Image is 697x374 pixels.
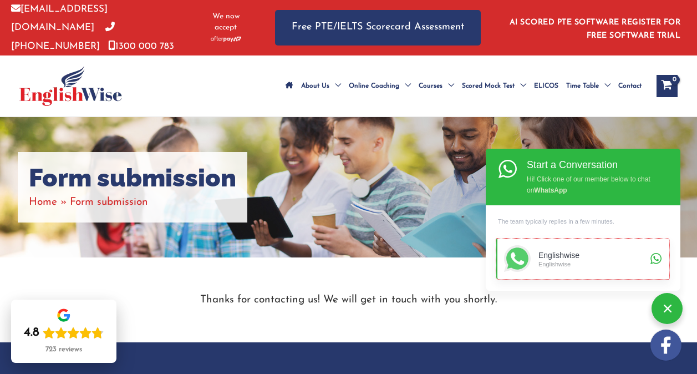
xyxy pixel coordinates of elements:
[24,325,39,341] div: 4.8
[510,18,681,40] a: AI SCORED PTE SOFTWARE REGISTER FOR FREE SOFTWARE TRIAL
[297,67,345,105] a: About UsMenu Toggle
[45,345,82,354] div: 723 reviews
[301,67,329,105] span: About Us
[108,42,174,51] a: 1300 000 783
[24,325,104,341] div: Rating: 4.8 out of 5
[349,67,399,105] span: Online Coaching
[496,239,669,279] a: EnglishwiseEnglishwise
[538,260,647,267] div: Englishwise
[538,251,647,260] div: Englishwise
[527,171,657,196] div: Hi! Click one of our member below to chat on
[211,36,241,42] img: Afterpay-Logo
[599,67,610,105] span: Menu Toggle
[442,67,454,105] span: Menu Toggle
[29,163,236,193] h1: Form submission
[496,213,669,231] div: The team typically replies in a few minutes.
[16,291,681,309] p: Thanks for contacting us! We will get in touch with you shortly.
[29,193,236,211] nav: Breadcrumbs
[70,197,148,208] span: Form submission
[503,9,686,46] aside: Header Widget 1
[19,66,122,106] img: cropped-ew-logo
[458,67,530,105] a: Scored Mock TestMenu Toggle
[415,67,458,105] a: CoursesMenu Toggle
[566,67,599,105] span: Time Table
[205,11,247,33] span: We now accept
[345,67,415,105] a: Online CoachingMenu Toggle
[282,67,645,105] nav: Site Navigation: Main Menu
[562,67,614,105] a: Time TableMenu Toggle
[515,67,526,105] span: Menu Toggle
[534,67,558,105] span: ELICOS
[419,67,442,105] span: Courses
[11,23,115,50] a: [PHONE_NUMBER]
[650,330,681,361] img: white-facebook.png
[618,67,642,105] span: Contact
[530,67,562,105] a: ELICOS
[462,67,515,105] span: Scored Mock Test
[657,75,678,97] a: View Shopping Cart, empty
[534,186,567,194] strong: WhatsApp
[329,67,341,105] span: Menu Toggle
[275,10,481,45] a: Free PTE/IELTS Scorecard Assessment
[11,4,108,32] a: [EMAIL_ADDRESS][DOMAIN_NAME]
[29,197,57,208] a: Home
[527,157,657,171] div: Start a Conversation
[399,67,411,105] span: Menu Toggle
[614,67,645,105] a: Contact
